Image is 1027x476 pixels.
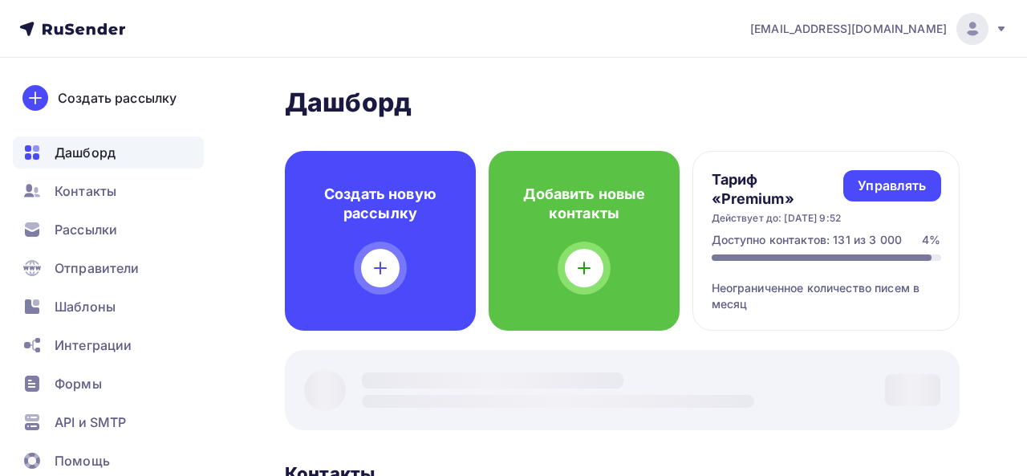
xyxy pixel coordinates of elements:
[712,212,844,225] div: Действует до: [DATE] 9:52
[55,258,140,278] span: Отправители
[13,136,204,169] a: Дашборд
[514,185,654,223] h4: Добавить новые контакты
[13,291,204,323] a: Шаблоны
[13,175,204,207] a: Контакты
[311,185,450,223] h4: Создать новую рассылку
[55,374,102,393] span: Формы
[843,170,940,201] a: Управлять
[922,232,940,248] div: 4%
[55,336,132,355] span: Интеграции
[13,368,204,400] a: Формы
[55,181,116,201] span: Контакты
[712,170,844,209] h4: Тариф «Premium»
[55,143,116,162] span: Дашборд
[712,261,941,312] div: Неограниченное количество писем в месяц
[13,252,204,284] a: Отправители
[55,451,110,470] span: Помощь
[750,21,947,37] span: [EMAIL_ADDRESS][DOMAIN_NAME]
[55,220,117,239] span: Рассылки
[55,297,116,316] span: Шаблоны
[858,177,926,195] div: Управлять
[58,88,177,108] div: Создать рассылку
[750,13,1008,45] a: [EMAIL_ADDRESS][DOMAIN_NAME]
[13,214,204,246] a: Рассылки
[55,413,126,432] span: API и SMTP
[712,232,902,248] div: Доступно контактов: 131 из 3 000
[285,87,960,119] h2: Дашборд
